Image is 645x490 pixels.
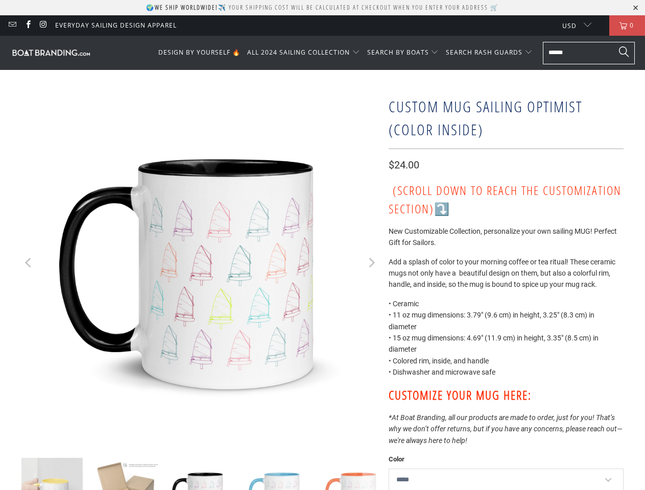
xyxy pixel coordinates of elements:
summary: ALL 2024 SAILING COLLECTION [247,41,360,65]
a: Everyday Sailing Design Apparel [55,20,177,31]
span: ALL 2024 SAILING COLLECTION [247,48,350,57]
a: Boatbranding on Instagram [39,21,47,30]
a: Boatbranding on Facebook [23,21,32,30]
button: Previous [21,85,37,443]
span: DESIGN BY YOURSELF 🔥 [158,48,241,57]
em: *At Boat Branding, all our products are made to order, just for you! That’s why we don’t offer re... [389,413,623,445]
img: Boatbranding [10,47,92,57]
strong: We ship worldwide! [155,3,218,12]
button: USD [554,15,591,36]
summary: SEARCH RASH GUARDS [446,41,533,65]
strong: CUSTOMIZE YOUR MUG HERE: [389,386,532,403]
p: Add a splash of color to your morning coffee or tea ritual! These ceramic mugs not only have a be... [389,256,624,290]
span: USD [562,21,577,30]
span: ⤵️ [434,200,450,217]
a: DESIGN BY YOURSELF 🔥 [158,41,241,65]
span: (Scroll down to reach the customization section) [389,182,622,217]
span: SEARCH BY BOATS [367,48,429,57]
h1: Custom Mug Sailing Optimist (Color Inside) [389,93,624,141]
span: 0 [627,15,636,36]
nav: Translation missing: en.navigation.header.main_nav [158,41,533,65]
p: 🌍 ✈️ Your shipping cost will be calculated at checkout when you enter your address 🛒 [146,3,499,12]
img: Custom Mug Sailing Optimist (Color Inside) [21,85,379,443]
a: Email Boatbranding [8,21,16,30]
p: New Customizable Collection, personalize your own sailing MUG! Perfect Gift for Sailors. [389,226,624,249]
span: SEARCH RASH GUARDS [446,48,522,57]
button: Next [363,85,379,443]
summary: SEARCH BY BOATS [367,41,439,65]
span: $24.00 [389,159,419,171]
p: • Ceramic • 11 oz mug dimensions: 3.79″ (9.6 cm) in height, 3.25″ (8.3 cm) in diameter • 15 oz mu... [389,298,624,378]
a: 0 [609,15,645,36]
label: Color [389,454,624,465]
